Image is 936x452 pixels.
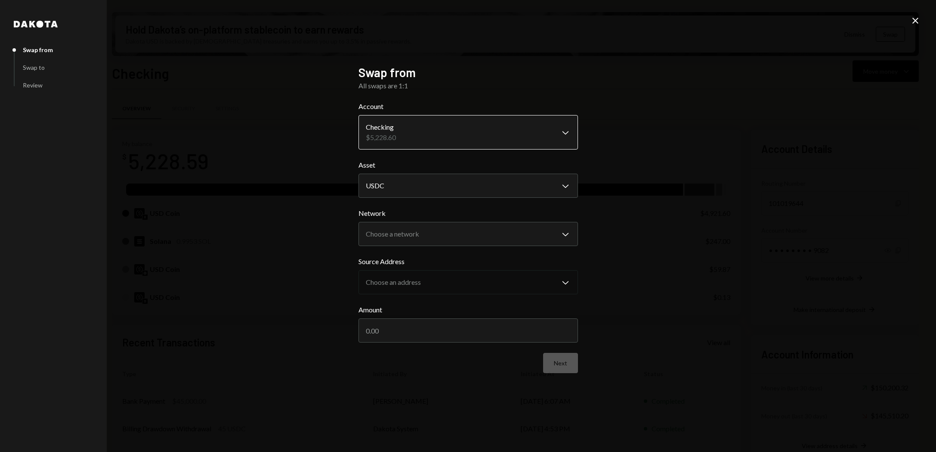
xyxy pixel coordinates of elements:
[358,101,578,112] label: Account
[358,305,578,315] label: Amount
[358,174,578,198] button: Asset
[358,81,578,91] div: All swaps are 1:1
[23,64,45,71] div: Swap to
[358,222,578,246] button: Network
[358,115,578,150] button: Account
[358,318,578,343] input: 0.00
[23,81,43,89] div: Review
[358,64,578,81] h2: Swap from
[358,256,578,267] label: Source Address
[358,160,578,170] label: Asset
[358,208,578,218] label: Network
[358,270,578,294] button: Source Address
[23,46,53,53] div: Swap from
